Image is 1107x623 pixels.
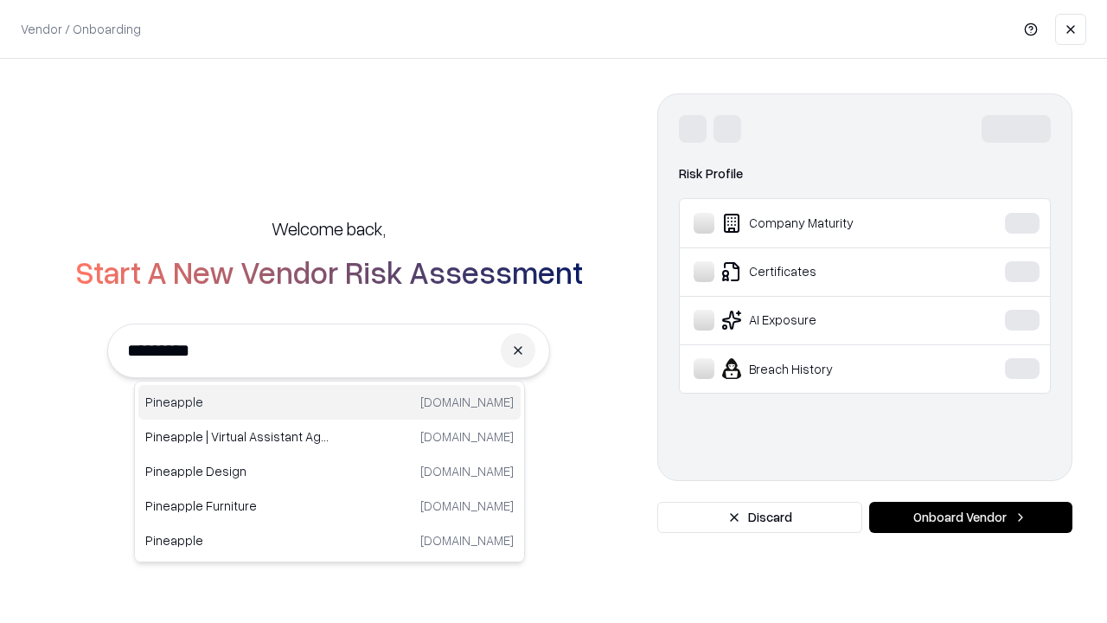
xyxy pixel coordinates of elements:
[694,213,952,234] div: Company Maturity
[134,381,525,562] div: Suggestions
[145,427,330,446] p: Pineapple | Virtual Assistant Agency
[75,254,583,289] h2: Start A New Vendor Risk Assessment
[21,20,141,38] p: Vendor / Onboarding
[420,462,514,480] p: [DOMAIN_NAME]
[694,261,952,282] div: Certificates
[420,497,514,515] p: [DOMAIN_NAME]
[420,393,514,411] p: [DOMAIN_NAME]
[145,531,330,549] p: Pineapple
[657,502,862,533] button: Discard
[869,502,1072,533] button: Onboard Vendor
[694,358,952,379] div: Breach History
[145,393,330,411] p: Pineapple
[694,310,952,331] div: AI Exposure
[272,216,386,241] h5: Welcome back,
[145,462,330,480] p: Pineapple Design
[145,497,330,515] p: Pineapple Furniture
[679,164,1051,184] div: Risk Profile
[420,531,514,549] p: [DOMAIN_NAME]
[420,427,514,446] p: [DOMAIN_NAME]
